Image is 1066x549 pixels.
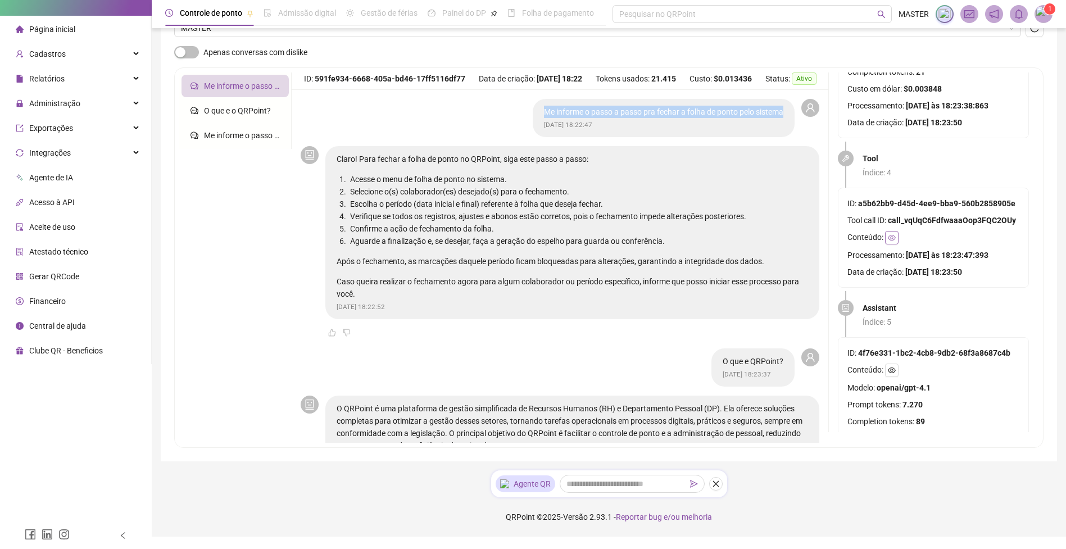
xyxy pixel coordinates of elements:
span: Conteúdo: [847,364,883,377]
span: Modelo: [847,382,875,394]
span: [DATE] 18:22:47 [544,121,592,129]
span: bell [1014,9,1024,19]
span: 4f76e331-1bc2-4cb8-9db2-68f3a8687c4b [858,347,1010,359]
span: Prompt tokens: [847,398,901,411]
span: Financeiro [29,297,66,306]
span: Índice: 5 [863,316,1029,328]
span: [DATE] 18:22:52 [337,303,385,311]
span: Central de ajuda [29,321,86,330]
span: Clube QR - Beneficios [29,346,103,355]
span: Índice: 4 [863,166,1029,179]
span: Processamento: [847,99,904,112]
span: user [805,352,815,362]
span: Versão [563,512,588,521]
span: 21.415 [651,72,676,85]
span: a5b62bb9-d45d-4ee9-bba9-560b2858905e [858,197,1015,210]
span: Data de criação: [847,116,904,129]
span: ID: [847,197,856,210]
span: Administração [29,99,80,108]
span: sync [16,149,24,157]
strong: Assistant [863,303,896,312]
li: Escolha o período (data inicial e final) referente à folha que deseja fechar. [348,198,808,210]
span: solution [16,248,24,256]
strong: Tool [863,154,878,163]
p: O QRPoint é uma plataforma de gestão simplificada de Recursos Humanos (RH) e Departamento Pessoal... [337,402,808,452]
span: user-add [16,50,24,58]
span: Exportações [29,124,73,133]
span: dollar [16,297,24,305]
span: Admissão digital [278,8,336,17]
span: Custo em dólar: [847,83,902,95]
span: Status: [765,72,790,85]
p: Me informe o passo a passo pra fechar a folha de ponto pelo sistema [544,106,783,118]
span: Tool call ID: [847,214,886,226]
p: Caso queira realizar o fechamento agora para algum colaborador ou período específico, informe que... [337,275,808,300]
sup: Atualize o seu contato no menu Meus Dados [1044,3,1055,15]
span: comment [190,131,198,139]
span: Folha de pagamento [522,8,594,17]
span: comment [190,82,198,90]
span: user [805,103,815,113]
span: comment [190,107,198,115]
span: Cadastros [29,49,66,58]
span: Gestão de férias [361,8,418,17]
span: book [507,9,515,17]
p: Após o fechamento, as marcações daquele período ficam bloqueadas para alterações, garantindo a in... [337,255,808,267]
li: Acesse o menu de folha de ponto no sistema. [348,173,808,185]
span: Reportar bug e/ou melhoria [616,512,712,521]
span: notification [989,9,999,19]
span: [DATE] às 18:23:38:863 [906,99,988,112]
span: send [690,480,698,488]
span: facebook [25,529,36,540]
span: lock [16,99,24,107]
span: [DATE] às 18:23:47:393 [906,249,988,261]
span: O que e o QRPoint? [204,106,271,115]
span: Atestado técnico [29,247,88,256]
span: Relatórios [29,74,65,83]
li: Verifique se todos os registros, ajustes e abonos estão corretos, pois o fechamento impede altera... [348,210,808,223]
span: Acesso à API [29,198,75,207]
span: Página inicial [29,25,75,34]
span: dashboard [428,9,436,17]
li: Confirme a ação de fechamento da folha. [348,223,808,235]
span: 7.270 [902,398,923,411]
span: pushpin [491,10,497,17]
span: file-done [264,9,271,17]
span: Me informe o passo a passo pra fechar a folha de ponto pelo sistema [204,81,443,90]
footer: QRPoint © 2025 - 2.93.1 - [152,497,1066,537]
span: api [16,198,24,206]
span: 1 [1048,5,1052,13]
span: close [712,480,720,488]
span: Apenas conversas com dislike [203,46,307,58]
li: Aguarde a finalização e, se desejar, faça a geração do espelho para guarda ou conferência. [348,235,808,247]
span: openai/gpt-4.1 [877,382,931,394]
span: search [877,10,886,19]
span: Aceite de uso [29,223,75,232]
span: home [16,25,24,33]
span: MASTER [899,8,929,20]
span: [DATE] 18:23:37 [723,370,771,378]
span: [DATE] 18:23:50 [905,116,962,129]
span: eye [888,366,896,374]
span: Agente de IA [29,173,73,182]
span: [DATE] 18:23:50 [905,266,962,278]
img: sparkle-icon.fc2bf0ac1784a2077858766a79e2daf3.svg [938,8,951,20]
span: robot [305,150,315,160]
span: file [16,75,24,83]
span: 591fe934-6668-405a-bd46-17ff5116df77 [315,72,465,85]
span: Conteúdo: [847,231,883,244]
span: pushpin [247,10,253,17]
div: Agente QR [496,475,555,492]
span: Processamento: [847,249,904,261]
img: 0 [1035,6,1052,22]
span: robot [305,400,315,410]
span: Ativo [792,72,816,85]
span: Me informe o passo a passo pra fechar a folha de ponto pelo sistema [204,131,443,140]
span: $0.013436 [714,72,752,85]
span: [DATE] 18:22 [537,72,582,85]
span: Integrações [29,148,71,157]
span: left [119,532,127,539]
span: Tokens usados: [596,72,650,85]
span: ID: [304,72,313,85]
span: Data de criação: [479,72,535,85]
